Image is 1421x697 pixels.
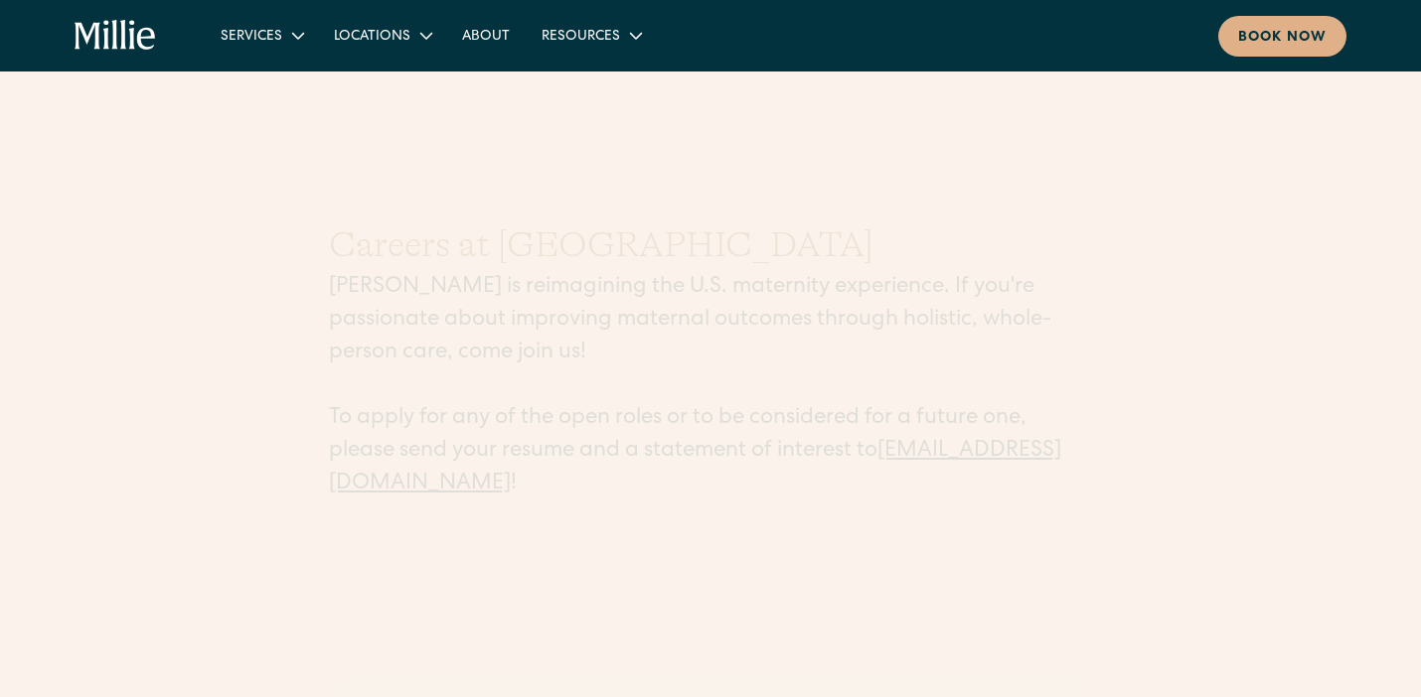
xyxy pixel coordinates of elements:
[221,27,282,48] div: Services
[526,19,656,52] div: Resources
[329,218,1092,272] h1: Careers at [GEOGRAPHIC_DATA]
[542,27,620,48] div: Resources
[446,19,526,52] a: About
[329,272,1092,501] p: [PERSON_NAME] is reimagining the U.S. maternity experience. If you're passionate about improving ...
[1238,28,1327,49] div: Book now
[1218,16,1346,57] a: Book now
[205,19,318,52] div: Services
[75,20,157,52] a: home
[318,19,446,52] div: Locations
[334,27,410,48] div: Locations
